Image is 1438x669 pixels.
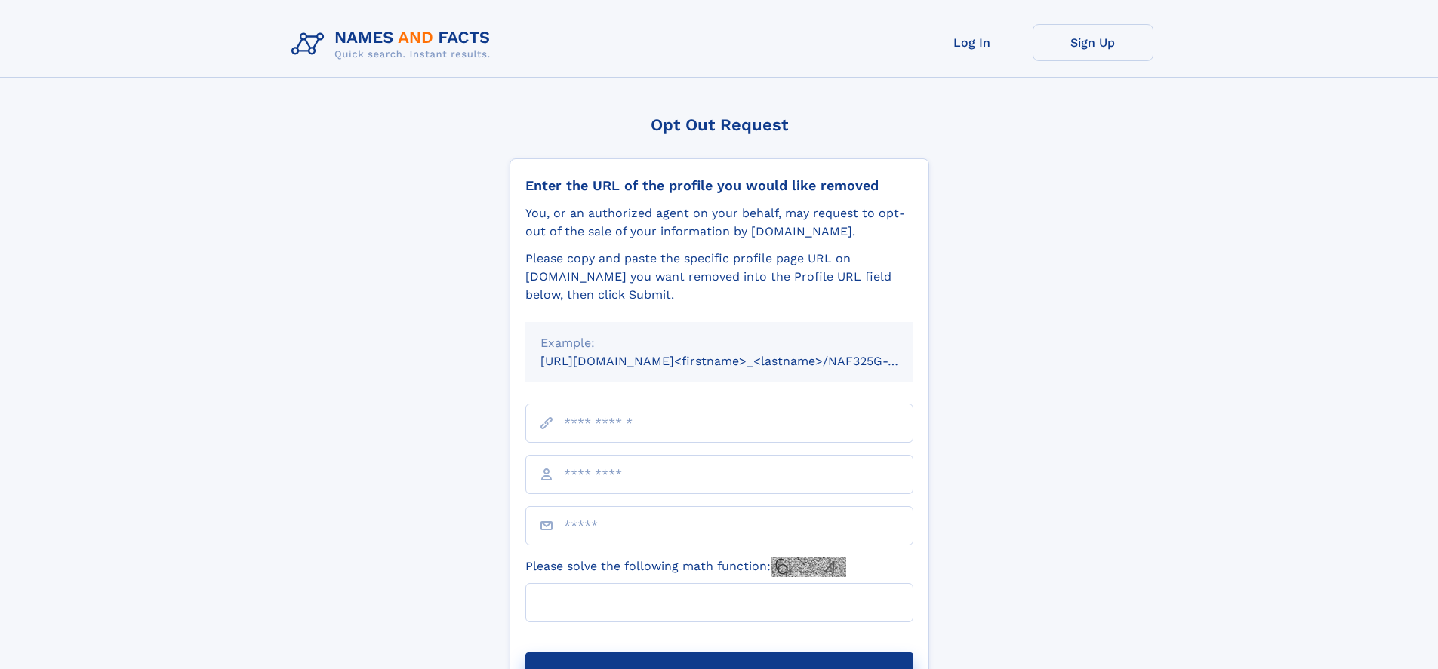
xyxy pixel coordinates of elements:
[510,115,929,134] div: Opt Out Request
[540,334,898,352] div: Example:
[285,24,503,65] img: Logo Names and Facts
[540,354,942,368] small: [URL][DOMAIN_NAME]<firstname>_<lastname>/NAF325G-xxxxxxxx
[1033,24,1153,61] a: Sign Up
[525,177,913,194] div: Enter the URL of the profile you would like removed
[525,204,913,241] div: You, or an authorized agent on your behalf, may request to opt-out of the sale of your informatio...
[525,557,846,577] label: Please solve the following math function:
[912,24,1033,61] a: Log In
[525,250,913,304] div: Please copy and paste the specific profile page URL on [DOMAIN_NAME] you want removed into the Pr...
